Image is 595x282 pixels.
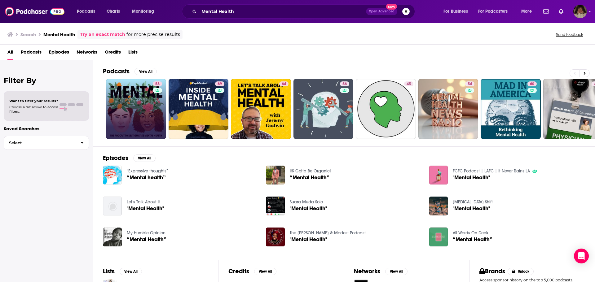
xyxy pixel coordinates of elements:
a: 56 [340,81,349,86]
span: For Business [443,7,468,16]
a: 45 [404,81,413,86]
span: Open Advanced [369,10,394,13]
a: "Mental Health" [453,175,490,180]
a: FCFC Podcast | LAFC | It Never Rains LA [453,168,530,174]
a: All [7,47,13,60]
img: "Mental Health" [103,197,122,215]
span: New [386,4,397,10]
span: 60 [530,81,534,87]
a: It$ Gotta Be Organic! [290,168,331,174]
a: Episodes [49,47,69,60]
button: Send feedback [554,32,585,37]
img: "Mental Health" [266,228,285,246]
a: Try an exact match [80,31,125,38]
button: open menu [73,7,103,16]
span: Podcasts [77,7,95,16]
h2: Brands [479,267,505,275]
a: 60 [527,81,537,86]
img: "Mental Health" [266,197,285,215]
button: Open AdvancedNew [366,8,397,15]
span: More [521,7,532,16]
span: “Mental Health” [127,237,166,242]
a: My Humble Opinion [127,230,165,236]
a: Show notifications dropdown [556,6,566,17]
a: “Mental Health” [103,228,122,246]
a: 58 [106,79,166,139]
a: "Mental Health" [127,206,164,211]
h2: Episodes [103,154,128,162]
button: View All [133,154,156,162]
a: "Mental Health" [429,197,448,215]
button: open menu [439,7,476,16]
a: "Mental Health" [290,206,327,211]
button: Show profile menu [573,5,587,18]
a: 58 [153,81,162,86]
a: 54 [418,79,478,139]
a: Let‘s Talk About It [127,199,160,205]
a: NetworksView All [354,267,408,275]
button: View All [120,268,142,275]
a: Vertigo Shift [453,199,493,205]
button: Unlock [508,268,534,275]
span: Choose a tab above to access filters. [9,105,58,114]
a: 60 [481,79,541,139]
a: All Words On Deck [453,230,488,236]
a: Networks [77,47,97,60]
a: 69 [169,79,229,139]
span: 54 [468,81,472,87]
a: “Mental health” [127,175,166,180]
a: 69 [215,81,224,86]
a: 64 [231,79,291,139]
a: “Mental health” [103,166,122,184]
button: open menu [517,7,540,16]
a: PodcastsView All [103,67,157,75]
img: “Mental Health” [266,166,285,184]
a: ListsView All [103,267,142,275]
span: "Mental Health" [453,206,490,211]
a: 64 [279,81,289,86]
span: Select [4,141,76,145]
a: 45 [356,79,416,139]
a: The Meek & Modest Podcast [290,230,366,236]
h3: Search [20,32,36,37]
img: "Mental Health" [429,166,448,184]
h3: Mental Health [43,32,75,37]
img: Podchaser - Follow, Share and Rate Podcasts [5,6,64,17]
input: Search podcasts, credits, & more... [199,7,366,16]
img: User Profile [573,5,587,18]
a: EpisodesView All [103,154,156,162]
span: 56 [342,81,347,87]
a: Show notifications dropdown [541,6,551,17]
div: Search podcasts, credits, & more... [188,4,421,19]
button: View All [134,68,157,75]
span: for more precise results [126,31,180,38]
h2: Podcasts [103,67,130,75]
a: “Mental Health” [453,237,492,242]
p: Saved Searches [4,126,89,132]
span: Monitoring [132,7,154,16]
span: Logged in as angelport [573,5,587,18]
button: open menu [474,7,517,16]
a: Lists [128,47,138,60]
div: Open Intercom Messenger [574,249,589,263]
a: Podcasts [21,47,42,60]
h2: Filter By [4,76,89,85]
span: Want to filter your results? [9,99,58,103]
span: 45 [407,81,411,87]
a: "Mental Health" [290,237,327,242]
a: “Expressive thoughts” [127,168,168,174]
span: 64 [282,81,286,87]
